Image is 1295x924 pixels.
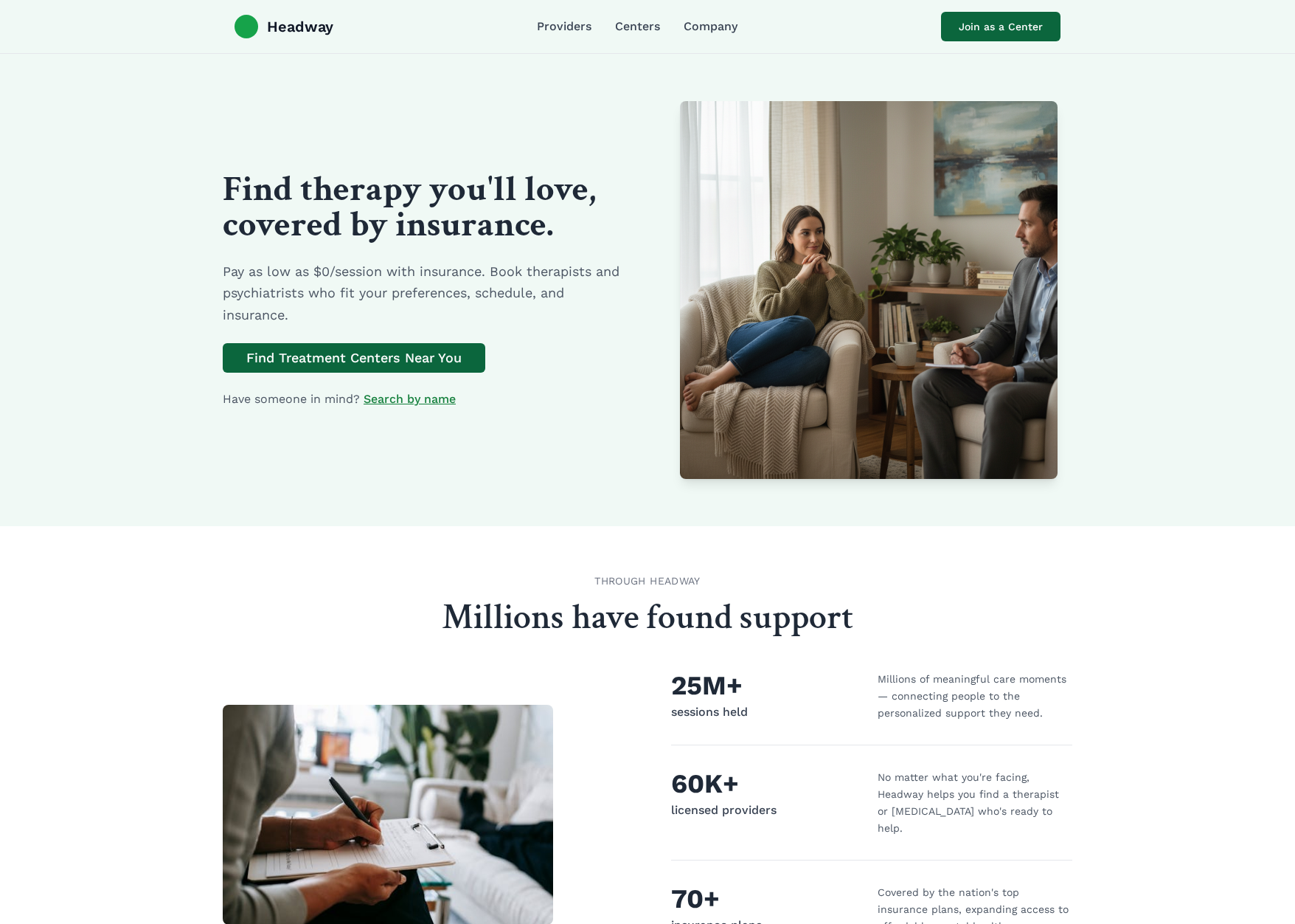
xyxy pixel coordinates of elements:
p: Have someone in mind? [223,390,630,408]
a: Providers [537,18,591,35]
span: Headway [267,16,333,37]
h1: Find therapy you'll love, covered by insurance. [223,172,630,243]
img: Woman in therapy session sitting comfortably [680,101,1058,479]
h2: Millions have found support [223,600,1072,635]
div: 70+ [671,884,866,914]
a: Centers [615,18,660,35]
div: licensed providers [671,801,866,819]
a: Headway [235,15,333,38]
a: Join as a Center [941,12,1060,41]
div: 60K+ [671,769,866,799]
a: Search by name [364,392,456,406]
a: Company [684,18,737,35]
div: sessions held [671,703,866,721]
p: Pay as low as $0/session with insurance. Book therapists and psychiatrists who fit your preferenc... [223,261,630,325]
button: Find Treatment Centers Near You [223,343,485,373]
p: THROUGH HEADWAY [223,573,1072,588]
div: 25M+ [671,671,866,700]
div: No matter what you're facing, Headway helps you find a therapist or [MEDICAL_DATA] who's ready to... [878,769,1072,836]
div: Millions of meaningful care moments — connecting people to the personalized support they need. [878,671,1072,721]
